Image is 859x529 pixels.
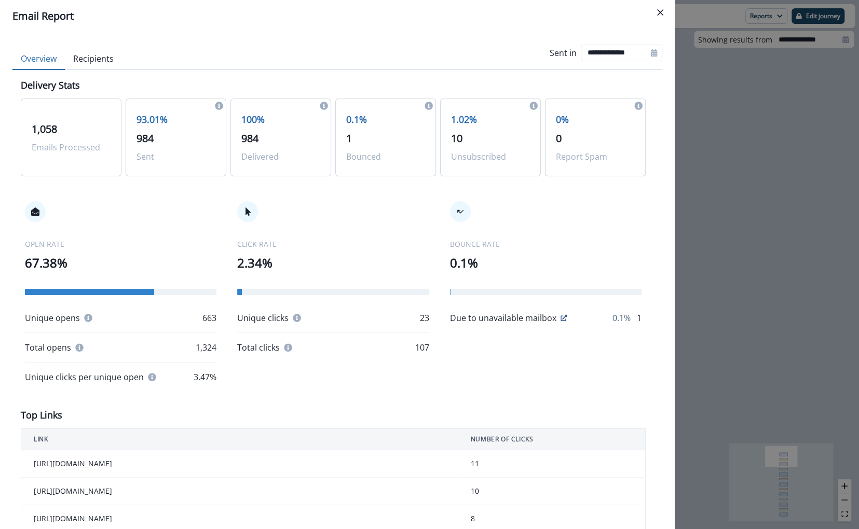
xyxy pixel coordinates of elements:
p: Bounced [346,150,425,163]
span: 984 [241,131,258,145]
button: Close [652,4,669,21]
p: Unsubscribed [451,150,530,163]
p: 1,324 [196,341,216,354]
p: Unique clicks per unique open [25,371,144,383]
th: LINK [21,429,458,450]
p: Sent in [550,47,577,59]
p: 0% [556,113,635,127]
span: 984 [137,131,154,145]
p: Unique opens [25,312,80,324]
button: Overview [12,48,65,70]
span: 0 [556,131,562,145]
p: 100% [241,113,320,127]
p: Top Links [21,408,62,422]
span: 1 [346,131,352,145]
p: OPEN RATE [25,239,216,249]
div: Email Report [12,8,662,24]
p: 1.02% [451,113,530,127]
span: 1,058 [32,122,57,136]
p: CLICK RATE [237,239,429,249]
p: 107 [415,341,429,354]
th: NUMBER OF CLICKS [458,429,646,450]
p: 23 [420,312,429,324]
p: 0.1% [346,113,425,127]
p: 663 [202,312,216,324]
p: Unique clicks [237,312,289,324]
td: [URL][DOMAIN_NAME] [21,450,458,478]
td: [URL][DOMAIN_NAME] [21,478,458,505]
p: BOUNCE RATE [450,239,642,249]
p: Total clicks [237,341,280,354]
p: Delivered [241,150,320,163]
p: 1 [637,312,642,324]
p: Due to unavailable mailbox [450,312,556,324]
p: 0.1% [612,312,631,324]
p: 2.34% [237,254,429,272]
td: 10 [458,478,646,505]
p: 3.47% [194,371,216,383]
p: Delivery Stats [21,78,80,92]
p: 67.38% [25,254,216,272]
p: Total opens [25,341,71,354]
p: Report Spam [556,150,635,163]
button: Recipients [65,48,122,70]
p: 0.1% [450,254,642,272]
p: 93.01% [137,113,215,127]
p: Emails Processed [32,141,111,154]
span: 10 [451,131,462,145]
p: Sent [137,150,215,163]
td: 11 [458,450,646,478]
